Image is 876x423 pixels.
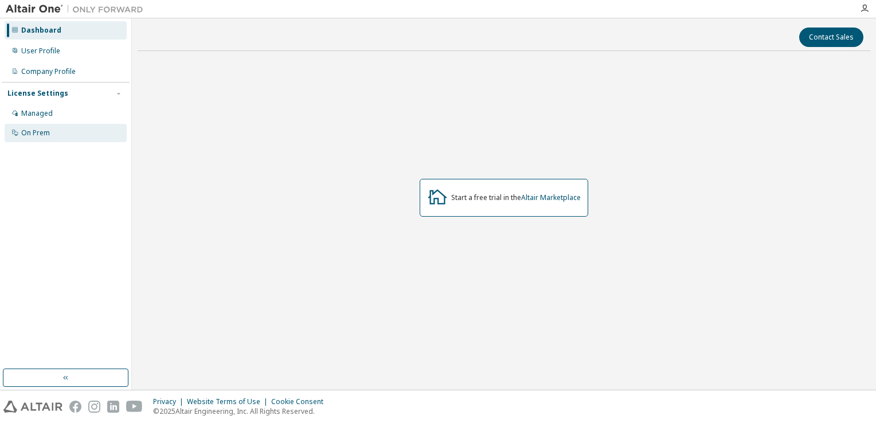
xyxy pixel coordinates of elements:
[21,46,60,56] div: User Profile
[107,401,119,413] img: linkedin.svg
[153,397,187,406] div: Privacy
[21,67,76,76] div: Company Profile
[451,193,581,202] div: Start a free trial in the
[153,406,330,416] p: © 2025 Altair Engineering, Inc. All Rights Reserved.
[21,26,61,35] div: Dashboard
[187,397,271,406] div: Website Terms of Use
[7,89,68,98] div: License Settings
[21,109,53,118] div: Managed
[799,28,863,47] button: Contact Sales
[69,401,81,413] img: facebook.svg
[88,401,100,413] img: instagram.svg
[521,193,581,202] a: Altair Marketplace
[271,397,330,406] div: Cookie Consent
[3,401,62,413] img: altair_logo.svg
[6,3,149,15] img: Altair One
[126,401,143,413] img: youtube.svg
[21,128,50,138] div: On Prem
